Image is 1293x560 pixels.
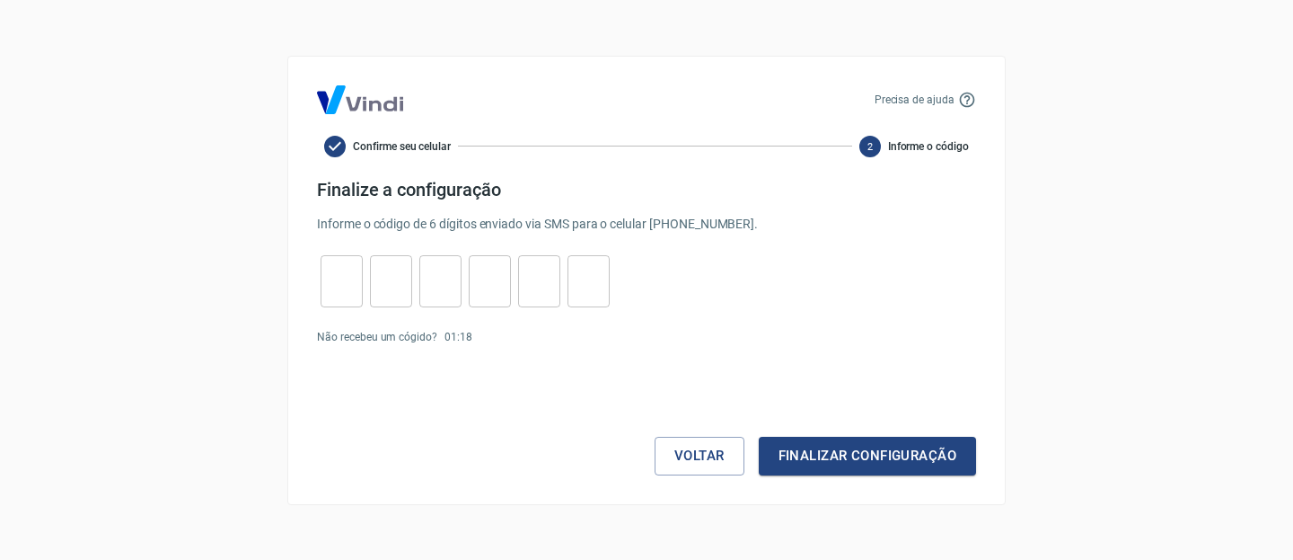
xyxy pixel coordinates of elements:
p: Não recebeu um cógido? [317,329,437,345]
p: Precisa de ajuda [875,92,954,108]
span: Confirme seu celular [353,138,451,155]
span: Informe o código [888,138,969,155]
text: 2 [867,140,873,152]
button: Finalizar configuração [759,437,976,475]
button: Voltar [655,437,744,475]
h4: Finalize a configuração [317,179,976,200]
p: 01 : 18 [444,329,472,345]
img: Logo Vind [317,85,403,114]
p: Informe o código de 6 dígitos enviado via SMS para o celular [PHONE_NUMBER] . [317,215,976,234]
